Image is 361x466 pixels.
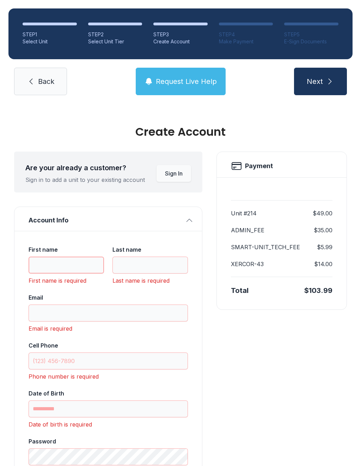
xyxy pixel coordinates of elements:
[29,389,188,398] div: Date of Birth
[231,286,249,295] div: Total
[112,245,188,254] div: Last name
[219,38,273,45] div: Make Payment
[231,243,300,251] dt: SMART-UNIT_TECH_FEE
[29,437,188,446] div: Password
[314,260,332,268] dd: $14.00
[88,38,142,45] div: Select Unit Tier
[153,31,208,38] div: STEP 3
[304,286,332,295] div: $103.99
[313,209,332,217] dd: $49.00
[231,209,257,217] dt: Unit #214
[29,215,182,225] span: Account Info
[29,324,188,333] div: Email is required
[284,38,338,45] div: E-Sign Documents
[29,352,188,369] input: Cell Phone
[29,293,188,302] div: Email
[23,31,77,38] div: STEP 1
[29,245,104,254] div: First name
[156,76,217,86] span: Request Live Help
[112,257,188,274] input: Last name
[29,372,188,381] div: Phone number is required
[165,169,183,178] span: Sign In
[25,176,145,184] div: Sign in to add a unit to your existing account
[245,161,273,171] h2: Payment
[14,126,347,137] div: Create Account
[231,226,264,234] dt: ADMIN_FEE
[29,341,188,350] div: Cell Phone
[153,38,208,45] div: Create Account
[29,257,104,274] input: First name
[29,420,188,429] div: Date of birth is required
[29,305,188,321] input: Email
[317,243,332,251] dd: $5.99
[25,163,145,173] div: Are your already a customer?
[14,207,202,231] button: Account Info
[284,31,338,38] div: STEP 5
[307,76,323,86] span: Next
[23,38,77,45] div: Select Unit
[88,31,142,38] div: STEP 2
[231,260,264,268] dt: XERCOR-43
[29,276,104,285] div: First name is required
[112,276,188,285] div: Last name is required
[314,226,332,234] dd: $35.00
[219,31,273,38] div: STEP 4
[29,448,188,465] input: Password
[29,400,188,417] input: Date of Birth
[38,76,54,86] span: Back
